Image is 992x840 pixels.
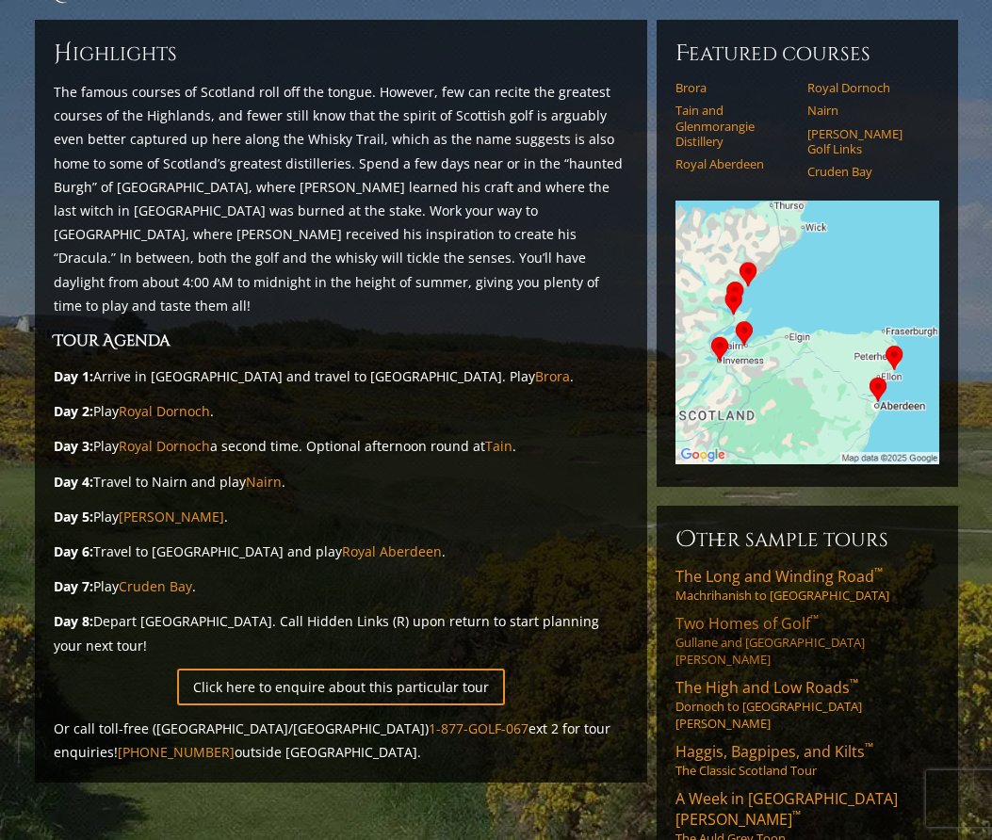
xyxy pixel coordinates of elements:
strong: Day 7: [54,577,93,595]
span: Two Homes of Golf [675,613,819,634]
a: Two Homes of Golf™Gullane and [GEOGRAPHIC_DATA][PERSON_NAME] [675,613,939,668]
p: Depart [GEOGRAPHIC_DATA]. Call Hidden Links (R) upon return to start planning your next tour! [54,609,628,656]
sup: ™ [865,739,873,755]
a: Royal Aberdeen [675,156,795,171]
p: Play . [54,574,628,598]
img: Google Map of Tour Courses [675,201,939,464]
a: Nairn [807,103,927,118]
sup: ™ [810,611,819,627]
a: Cruden Bay [119,577,192,595]
sup: ™ [874,564,883,580]
a: The High and Low Roads™Dornoch to [GEOGRAPHIC_DATA][PERSON_NAME] [675,677,939,732]
a: Click here to enquire about this particular tour [177,669,505,705]
sup: ™ [850,675,858,691]
span: The Long and Winding Road [675,566,883,587]
p: Travel to [GEOGRAPHIC_DATA] and play . [54,540,628,563]
p: Play . [54,399,628,423]
h6: ighlights [54,39,628,69]
a: Brora [535,367,570,385]
a: Cruden Bay [807,164,927,179]
a: Nairn [246,473,282,491]
span: The High and Low Roads [675,677,858,698]
p: The famous courses of Scotland roll off the tongue. However, few can recite the greatest courses ... [54,80,628,317]
span: Haggis, Bagpipes, and Kilts [675,741,873,762]
strong: Day 5: [54,508,93,525]
a: Royal Dornoch [119,402,210,420]
h6: Other Sample Tours [675,525,939,555]
p: Arrive in [GEOGRAPHIC_DATA] and travel to [GEOGRAPHIC_DATA]. Play . [54,364,628,388]
a: Royal Dornoch [807,80,927,95]
span: A Week in [GEOGRAPHIC_DATA][PERSON_NAME] [675,788,898,830]
a: [PHONE_NUMBER] [118,743,235,761]
p: Play . [54,505,628,528]
p: Or call toll-free ([GEOGRAPHIC_DATA]/[GEOGRAPHIC_DATA]) ext 2 for tour enquiries! outside [GEOGRA... [54,717,628,764]
a: [PERSON_NAME] [119,508,224,525]
strong: Day 2: [54,402,93,420]
strong: Day 1: [54,367,93,385]
span: H [54,39,73,69]
h3: Tour Agenda [54,329,628,353]
a: Royal Aberdeen [342,542,442,560]
strong: Day 4: [54,473,93,491]
a: Tain and Glenmorangie Distillery [675,103,795,149]
a: Royal Dornoch [119,437,210,455]
p: Travel to Nairn and play . [54,470,628,493]
h6: Featured Courses [675,39,939,69]
strong: Day 8: [54,612,93,630]
a: Haggis, Bagpipes, and Kilts™The Classic Scotland Tour [675,741,939,779]
p: Play a second time. Optional afternoon round at . [54,434,628,458]
a: 1-877-GOLF-067 [429,719,529,737]
a: The Long and Winding Road™Machrihanish to [GEOGRAPHIC_DATA] [675,566,939,604]
sup: ™ [792,807,801,823]
a: Brora [675,80,795,95]
a: [PERSON_NAME] Golf Links [807,126,927,157]
a: Tain [485,437,512,455]
strong: Day 3: [54,437,93,455]
strong: Day 6: [54,542,93,560]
